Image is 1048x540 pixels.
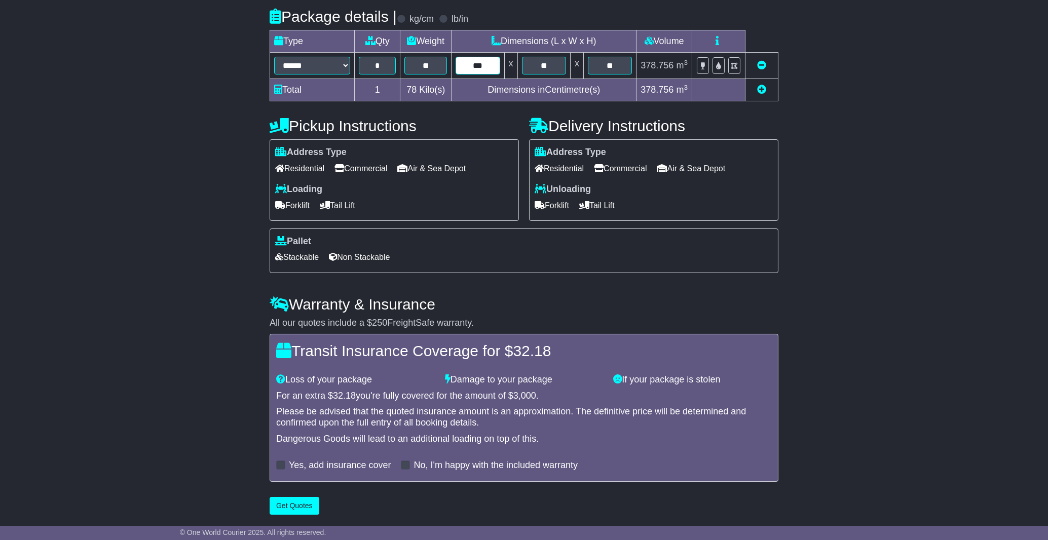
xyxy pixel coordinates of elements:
[270,296,778,313] h4: Warranty & Insurance
[676,85,688,95] span: m
[276,391,772,402] div: For an extra $ you're fully covered for the amount of $ .
[372,318,387,328] span: 250
[180,528,326,536] span: © One World Courier 2025. All rights reserved.
[608,374,777,385] div: If your package is stolen
[757,85,766,95] a: Add new item
[513,391,536,401] span: 3,000
[535,184,591,195] label: Unloading
[276,342,772,359] h4: Transit Insurance Coverage for $
[440,374,609,385] div: Damage to your package
[276,434,772,445] div: Dangerous Goods will lead to an additional loading on top of this.
[579,198,615,213] span: Tail Lift
[452,79,637,101] td: Dimensions in Centimetre(s)
[275,249,319,265] span: Stackable
[676,60,688,70] span: m
[684,59,688,66] sup: 3
[406,85,417,95] span: 78
[400,79,452,101] td: Kilo(s)
[271,374,440,385] div: Loss of your package
[289,460,391,471] label: Yes, add insurance cover
[334,161,387,176] span: Commercial
[355,30,400,53] td: Qty
[270,30,355,53] td: Type
[757,60,766,70] a: Remove this item
[270,79,355,101] td: Total
[275,198,310,213] span: Forklift
[276,406,772,428] div: Please be advised that the quoted insurance amount is an approximation. The definitive price will...
[513,342,551,359] span: 32.18
[270,497,319,515] button: Get Quotes
[504,53,517,79] td: x
[398,161,466,176] span: Air & Sea Depot
[333,391,356,401] span: 32.18
[529,118,778,134] h4: Delivery Instructions
[594,161,647,176] span: Commercial
[657,161,726,176] span: Air & Sea Depot
[275,147,347,158] label: Address Type
[414,460,578,471] label: No, I'm happy with the included warranty
[535,147,606,158] label: Address Type
[637,30,692,53] td: Volume
[270,318,778,329] div: All our quotes include a $ FreightSafe warranty.
[535,198,569,213] span: Forklift
[270,8,397,25] h4: Package details |
[452,14,468,25] label: lb/in
[641,60,673,70] span: 378.756
[329,249,390,265] span: Non Stackable
[320,198,355,213] span: Tail Lift
[684,84,688,91] sup: 3
[535,161,584,176] span: Residential
[400,30,452,53] td: Weight
[409,14,434,25] label: kg/cm
[452,30,637,53] td: Dimensions (L x W x H)
[270,118,519,134] h4: Pickup Instructions
[641,85,673,95] span: 378.756
[275,184,322,195] label: Loading
[275,236,311,247] label: Pallet
[275,161,324,176] span: Residential
[355,79,400,101] td: 1
[570,53,583,79] td: x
